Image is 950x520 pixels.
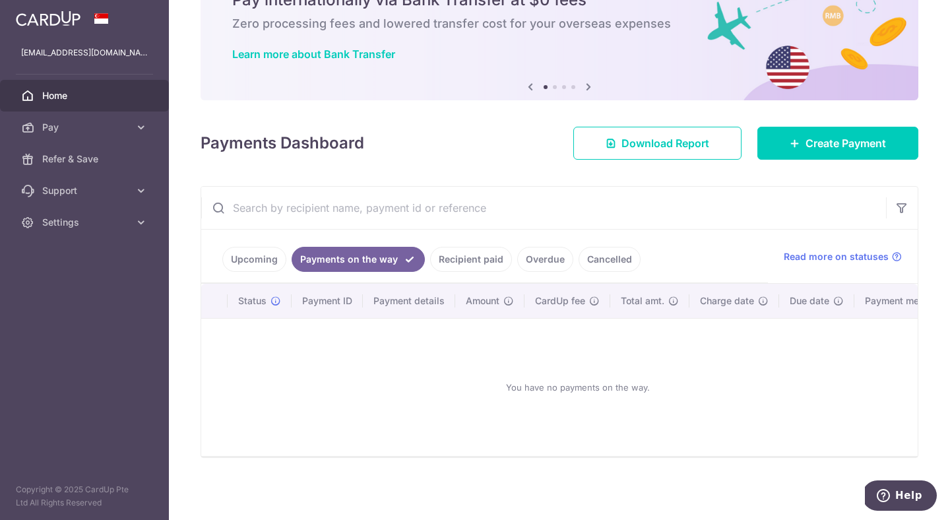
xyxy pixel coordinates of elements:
span: Total amt. [621,294,664,308]
input: Search by recipient name, payment id or reference [201,187,886,229]
iframe: Opens a widget where you can find more information [865,480,937,513]
span: Read more on statuses [784,250,889,263]
a: Download Report [573,127,742,160]
span: Amount [466,294,499,308]
div: You have no payments on the way. [217,329,939,445]
a: Recipient paid [430,247,512,272]
a: Create Payment [757,127,918,160]
th: Payment ID [292,284,363,318]
h4: Payments Dashboard [201,131,364,155]
a: Learn more about Bank Transfer [232,48,395,61]
span: Home [42,89,129,102]
img: CardUp [16,11,80,26]
h6: Zero processing fees and lowered transfer cost for your overseas expenses [232,16,887,32]
span: Status [238,294,267,308]
span: Download Report [621,135,709,151]
th: Payment details [363,284,455,318]
span: Pay [42,121,129,134]
span: Create Payment [806,135,886,151]
span: Settings [42,216,129,229]
span: Refer & Save [42,152,129,166]
a: Payments on the way [292,247,425,272]
p: [EMAIL_ADDRESS][DOMAIN_NAME] [21,46,148,59]
a: Read more on statuses [784,250,902,263]
a: Upcoming [222,247,286,272]
span: Due date [790,294,829,308]
a: Cancelled [579,247,641,272]
span: CardUp fee [535,294,585,308]
span: Support [42,184,129,197]
a: Overdue [517,247,573,272]
span: Charge date [700,294,754,308]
